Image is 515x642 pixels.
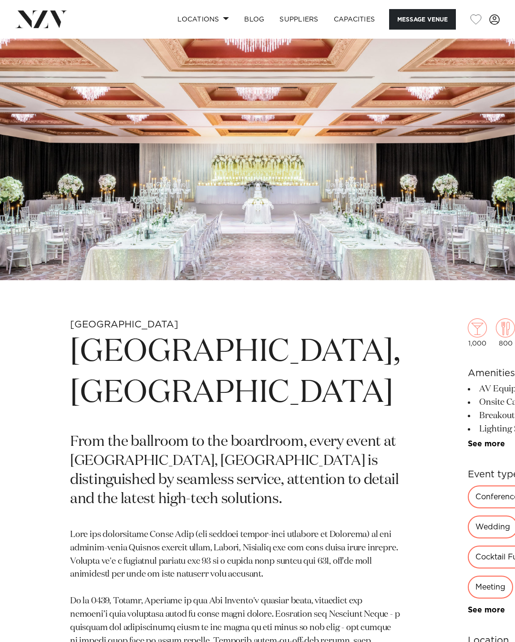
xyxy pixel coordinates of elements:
[326,9,383,30] a: Capacities
[170,9,237,30] a: Locations
[70,433,400,509] p: From the ballroom to the boardroom, every event at [GEOGRAPHIC_DATA], [GEOGRAPHIC_DATA] is distin...
[70,320,178,329] small: [GEOGRAPHIC_DATA]
[70,332,400,414] h1: [GEOGRAPHIC_DATA], [GEOGRAPHIC_DATA]
[468,576,513,599] div: Meeting
[15,11,67,28] img: nzv-logo.png
[468,318,487,337] img: cocktail.png
[272,9,326,30] a: SUPPLIERS
[496,318,515,347] div: 800
[468,318,487,347] div: 1,000
[496,318,515,337] img: dining.png
[389,9,456,30] button: Message Venue
[237,9,272,30] a: BLOG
